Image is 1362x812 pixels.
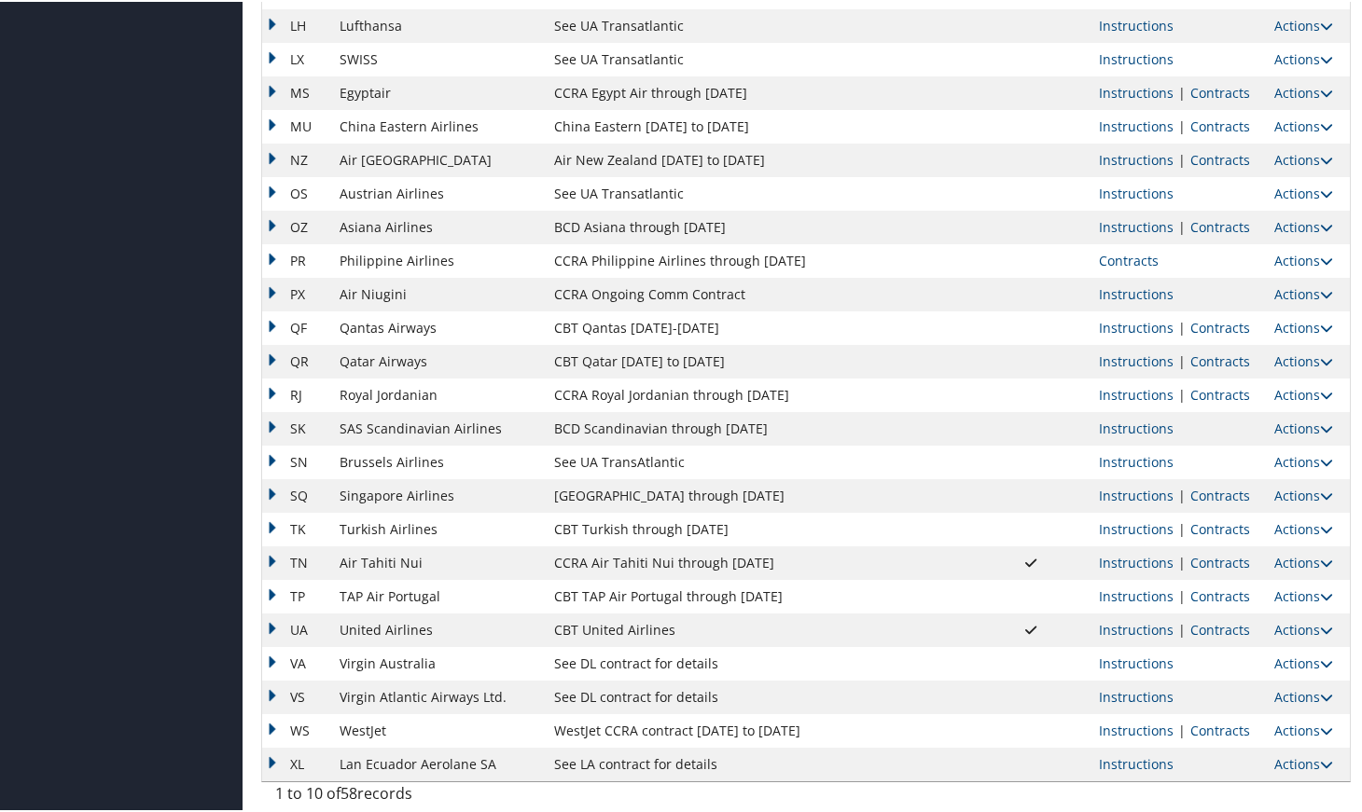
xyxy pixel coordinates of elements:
[262,142,330,175] td: NZ
[262,108,330,142] td: MU
[262,578,330,612] td: TP
[330,41,544,75] td: SWISS
[262,310,330,343] td: QF
[262,679,330,712] td: VS
[1099,82,1174,100] a: View Ticketing Instructions
[262,75,330,108] td: MS
[262,746,330,779] td: XL
[1174,552,1190,570] span: |
[262,612,330,645] td: UA
[330,75,544,108] td: Egyptair
[545,175,972,209] td: See UA Transatlantic
[1174,317,1190,335] span: |
[1099,518,1174,536] a: View Ticketing Instructions
[545,377,972,410] td: CCRA Royal Jordanian through [DATE]
[545,612,972,645] td: CBT United Airlines
[330,142,544,175] td: Air [GEOGRAPHIC_DATA]
[1174,619,1190,637] span: |
[275,780,520,812] div: 1 to 10 of records
[262,712,330,746] td: WS
[1174,384,1190,402] span: |
[1174,485,1190,502] span: |
[1274,485,1333,502] a: Actions
[262,175,330,209] td: OS
[545,746,972,779] td: See LA contract for details
[1099,552,1174,570] a: View Ticketing Instructions
[1174,116,1190,133] span: |
[330,612,544,645] td: United Airlines
[262,444,330,477] td: SN
[1274,720,1333,737] a: Actions
[1190,149,1250,167] a: View Contracts
[545,276,972,310] td: CCRA Ongoing Comm Contract
[545,410,972,444] td: BCD Scandinavian through [DATE]
[1174,216,1190,234] span: |
[1099,48,1174,66] a: View Ticketing Instructions
[545,242,972,276] td: CCRA Philippine Airlines through [DATE]
[330,645,544,679] td: Virgin Australia
[330,108,544,142] td: China Eastern Airlines
[1099,317,1174,335] a: View Ticketing Instructions
[1099,753,1174,771] a: View Ticketing Instructions
[545,142,972,175] td: Air New Zealand [DATE] to [DATE]
[1099,216,1174,234] a: View Ticketing Instructions
[545,578,972,612] td: CBT TAP Air Portugal through [DATE]
[1274,518,1333,536] a: Actions
[330,343,544,377] td: Qatar Airways
[1099,183,1174,200] a: View Ticketing Instructions
[330,209,544,242] td: Asiana Airlines
[545,108,972,142] td: China Eastern [DATE] to [DATE]
[1274,82,1333,100] a: Actions
[1274,418,1333,435] a: Actions
[330,175,544,209] td: Austrian Airlines
[545,7,972,41] td: See UA Transatlantic
[545,75,972,108] td: CCRA Egypt Air through [DATE]
[1099,418,1174,435] a: View Ticketing Instructions
[1099,485,1174,502] a: View Ticketing Instructions
[545,544,972,578] td: CCRA Air Tahiti Nui through [DATE]
[1174,518,1190,536] span: |
[545,310,972,343] td: CBT Qantas [DATE]-[DATE]
[1274,619,1333,637] a: Actions
[262,377,330,410] td: RJ
[262,41,330,75] td: LX
[330,310,544,343] td: Qantas Airways
[1190,585,1250,603] a: View Contracts
[1099,451,1174,469] a: View Ticketing Instructions
[1274,686,1333,704] a: Actions
[262,544,330,578] td: TN
[545,209,972,242] td: BCD Asiana through [DATE]
[1274,250,1333,268] a: Actions
[1274,317,1333,335] a: Actions
[1174,149,1190,167] span: |
[1174,82,1190,100] span: |
[262,7,330,41] td: LH
[262,477,330,511] td: SQ
[330,410,544,444] td: SAS Scandinavian Airlines
[330,679,544,712] td: Virgin Atlantic Airways Ltd.
[1274,753,1333,771] a: Actions
[262,645,330,679] td: VA
[1190,82,1250,100] a: View Contracts
[330,477,544,511] td: Singapore Airlines
[1099,250,1159,268] a: View Contracts
[262,511,330,544] td: TK
[1099,619,1174,637] a: View Ticketing Instructions
[1190,619,1250,637] a: View Contracts
[330,746,544,779] td: Lan Ecuador Aerolane SA
[330,544,544,578] td: Air Tahiti Nui
[1274,116,1333,133] a: Actions
[1274,15,1333,33] a: Actions
[1190,552,1250,570] a: View Contracts
[1099,149,1174,167] a: View Ticketing Instructions
[1274,552,1333,570] a: Actions
[1174,585,1190,603] span: |
[1190,351,1250,368] a: View Contracts
[330,377,544,410] td: Royal Jordanian
[1099,585,1174,603] a: View Ticketing Instructions
[1274,384,1333,402] a: Actions
[545,41,972,75] td: See UA Transatlantic
[262,343,330,377] td: QR
[1274,351,1333,368] a: Actions
[262,410,330,444] td: SK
